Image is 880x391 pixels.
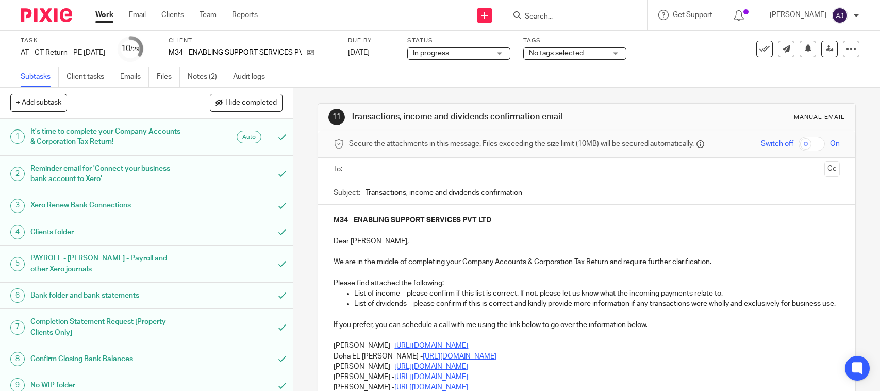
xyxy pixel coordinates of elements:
p: Doha EL [PERSON_NAME] - [334,351,839,362]
div: 1 [10,129,25,144]
p: [PERSON_NAME] [770,10,826,20]
button: + Add subtask [10,94,67,111]
p: [PERSON_NAME] - [334,340,839,351]
a: Notes (2) [188,67,225,87]
a: [URL][DOMAIN_NAME] [394,384,468,391]
p: M34 - ENABLING SUPPORT SERVICES PVT LTD [169,47,302,58]
div: Manual email [794,113,845,121]
input: Search [524,12,617,22]
div: 11 [328,109,345,125]
h1: Reminder email for 'Connect your business bank account to Xero' [30,161,185,187]
h1: Xero Renew Bank Connections [30,198,185,213]
label: Client [169,37,335,45]
div: AT - CT Return - PE [DATE] [21,47,105,58]
h1: Completion Statement Request [Property Clients Only] [30,314,185,340]
span: Switch off [761,139,793,149]
h1: Bank folder and bank statements [30,288,185,303]
div: 6 [10,288,25,303]
a: Team [200,10,217,20]
a: [URL][DOMAIN_NAME] [394,373,468,381]
a: [URL][DOMAIN_NAME] [394,363,468,370]
p: [PERSON_NAME] - [334,362,839,372]
small: /29 [130,46,140,52]
span: Secure the attachments in this message. Files exceeding the size limit (10MB) will be secured aut... [349,139,694,149]
span: In progress [413,50,449,57]
h1: Transactions, income and dividends confirmation email [351,111,609,122]
div: 8 [10,352,25,366]
a: Reports [232,10,258,20]
a: Emails [120,67,149,87]
a: Subtasks [21,67,59,87]
div: Auto [237,131,261,143]
p: Please find attached the following: [334,278,839,288]
h1: Confirm Closing Bank Balances [30,351,185,367]
label: Subject: [334,188,360,198]
p: If you prefer, you can schedule a call with me using the link below to go over the information be... [334,320,839,330]
span: No tags selected [529,50,584,57]
span: [DATE] [348,49,370,56]
h1: PAYROLL - [PERSON_NAME] - Payroll and other Xero journals [30,251,185,277]
h1: Clients folder [30,224,185,240]
img: Pixie [21,8,72,22]
label: Tags [523,37,626,45]
div: 7 [10,320,25,335]
a: Files [157,67,180,87]
h1: It's time to complete your Company Accounts & Corporation Tax Return! [30,124,185,150]
div: 10 [121,43,140,55]
p: [PERSON_NAME] - [334,372,839,382]
a: Work [95,10,113,20]
p: We are in the middle of completing your Company Accounts & Corporation Tax Return and require fur... [334,257,839,267]
div: AT - CT Return - PE 31-03-2025 [21,47,105,58]
div: 3 [10,199,25,213]
label: Due by [348,37,394,45]
span: Get Support [673,11,712,19]
a: Client tasks [67,67,112,87]
a: Email [129,10,146,20]
strong: M34 - ENABLING SUPPORT SERVICES PVT LTD [334,217,491,224]
a: [URL][DOMAIN_NAME] [394,342,468,349]
p: List of income – please confirm if this list is correct. If not, please let us know what the inco... [354,288,839,299]
img: svg%3E [832,7,848,24]
label: Task [21,37,105,45]
span: On [830,139,840,149]
p: List of dividends – please confirm if this is correct and kindly provide more information if any ... [354,299,839,309]
a: Clients [161,10,184,20]
p: Dear [PERSON_NAME], [334,236,839,247]
button: Hide completed [210,94,283,111]
div: 4 [10,225,25,239]
div: 2 [10,167,25,181]
button: Cc [824,161,840,177]
label: To: [334,164,345,174]
a: [URL][DOMAIN_NAME] [423,353,496,360]
div: 5 [10,257,25,271]
a: Audit logs [233,67,273,87]
span: Hide completed [225,99,277,107]
label: Status [407,37,510,45]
